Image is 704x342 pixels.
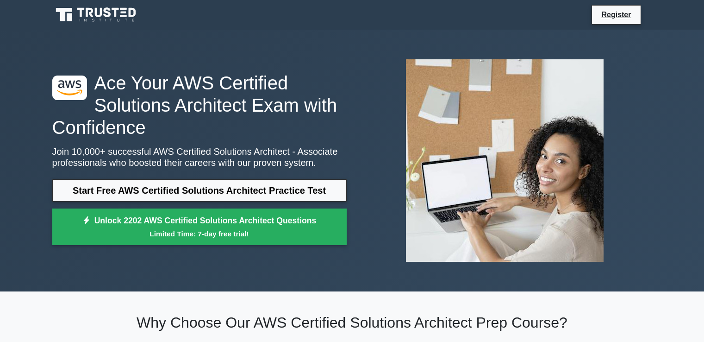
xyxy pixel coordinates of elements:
a: Unlock 2202 AWS Certified Solutions Architect QuestionsLimited Time: 7-day free trial! [52,209,347,246]
p: Join 10,000+ successful AWS Certified Solutions Architect - Associate professionals who boosted t... [52,146,347,168]
h2: Why Choose Our AWS Certified Solutions Architect Prep Course? [52,314,652,331]
h1: Ace Your AWS Certified Solutions Architect Exam with Confidence [52,72,347,139]
a: Start Free AWS Certified Solutions Architect Practice Test [52,179,347,202]
small: Limited Time: 7-day free trial! [64,228,335,239]
a: Register [596,9,636,20]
